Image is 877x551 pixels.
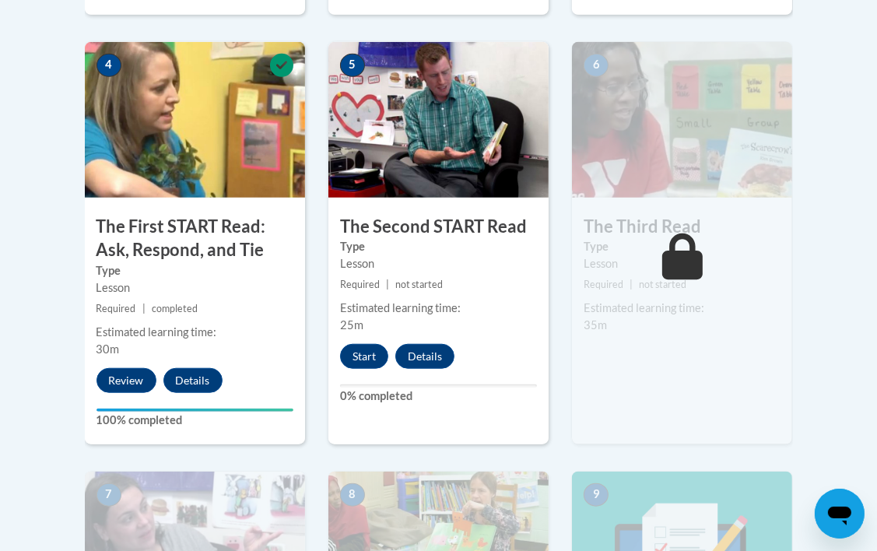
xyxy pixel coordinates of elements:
span: 5 [340,54,365,77]
span: 6 [584,54,609,77]
span: | [386,279,389,290]
span: 35m [584,318,607,332]
div: Lesson [340,255,537,272]
span: not started [640,279,687,290]
h3: The First START Read: Ask, Respond, and Tie [85,215,305,263]
label: Type [584,238,781,255]
div: Your progress [96,409,293,412]
button: Start [340,344,388,369]
span: 30m [96,342,120,356]
label: 100% completed [96,412,293,429]
img: Course Image [85,42,305,198]
label: Type [340,238,537,255]
span: 25m [340,318,363,332]
span: completed [152,303,198,314]
span: | [630,279,633,290]
span: | [142,303,146,314]
div: Estimated learning time: [584,300,781,317]
span: 7 [96,483,121,507]
h3: The Third Read [572,215,792,239]
img: Course Image [572,42,792,198]
label: Type [96,262,293,279]
h3: The Second START Read [328,215,549,239]
span: 9 [584,483,609,507]
span: 8 [340,483,365,507]
span: Required [584,279,623,290]
div: Estimated learning time: [340,300,537,317]
iframe: Button to launch messaging window [815,489,865,539]
div: Lesson [584,255,781,272]
span: Required [96,303,136,314]
img: Course Image [328,42,549,198]
span: Required [340,279,380,290]
button: Details [395,344,454,369]
label: 0% completed [340,388,537,405]
span: not started [395,279,443,290]
div: Estimated learning time: [96,324,293,341]
div: Lesson [96,279,293,297]
span: 4 [96,54,121,77]
button: Details [163,368,223,393]
button: Review [96,368,156,393]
